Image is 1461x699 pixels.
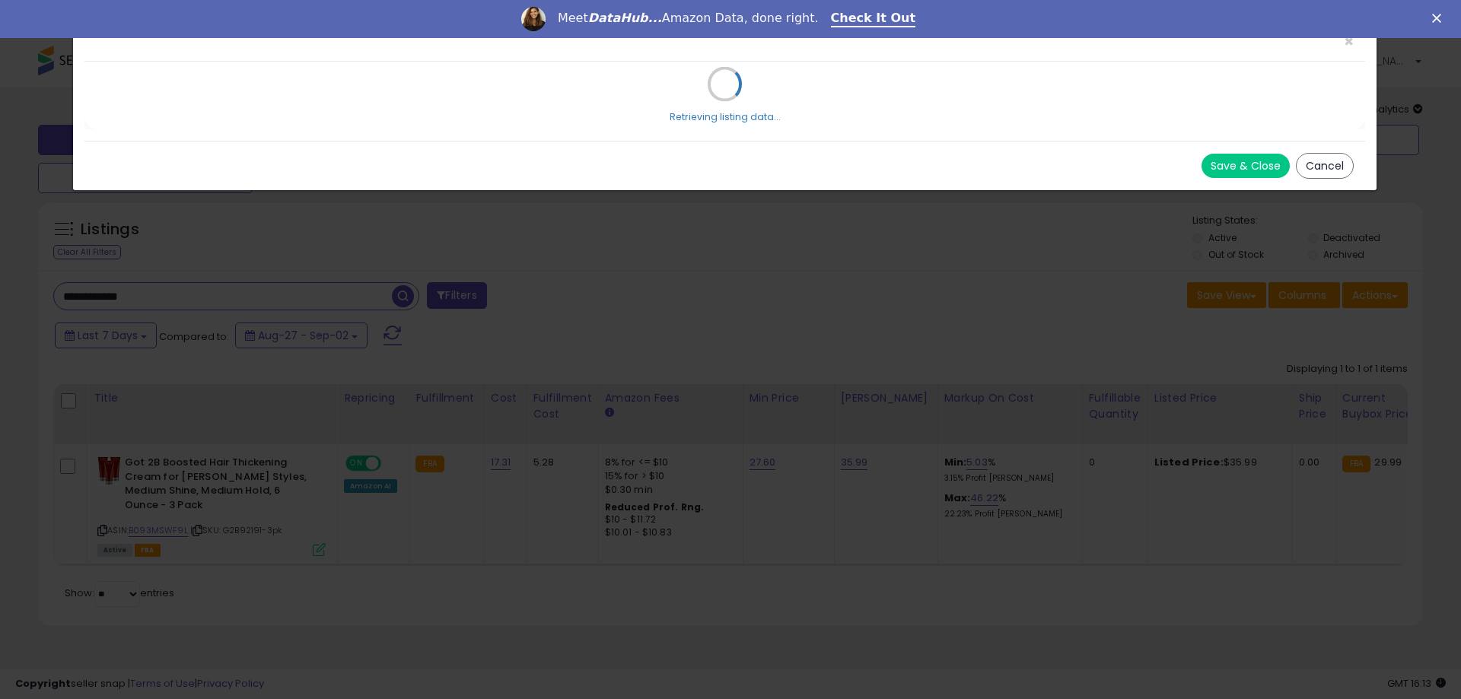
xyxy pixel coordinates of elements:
div: Close [1432,14,1447,23]
div: Retrieving listing data... [670,110,781,124]
button: Save & Close [1202,154,1290,178]
img: Profile image for Georgie [521,7,546,31]
div: Meet Amazon Data, done right. [558,11,819,26]
i: DataHub... [588,11,662,25]
button: Cancel [1296,153,1354,179]
span: × [1344,30,1354,52]
a: Check It Out [831,11,916,27]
